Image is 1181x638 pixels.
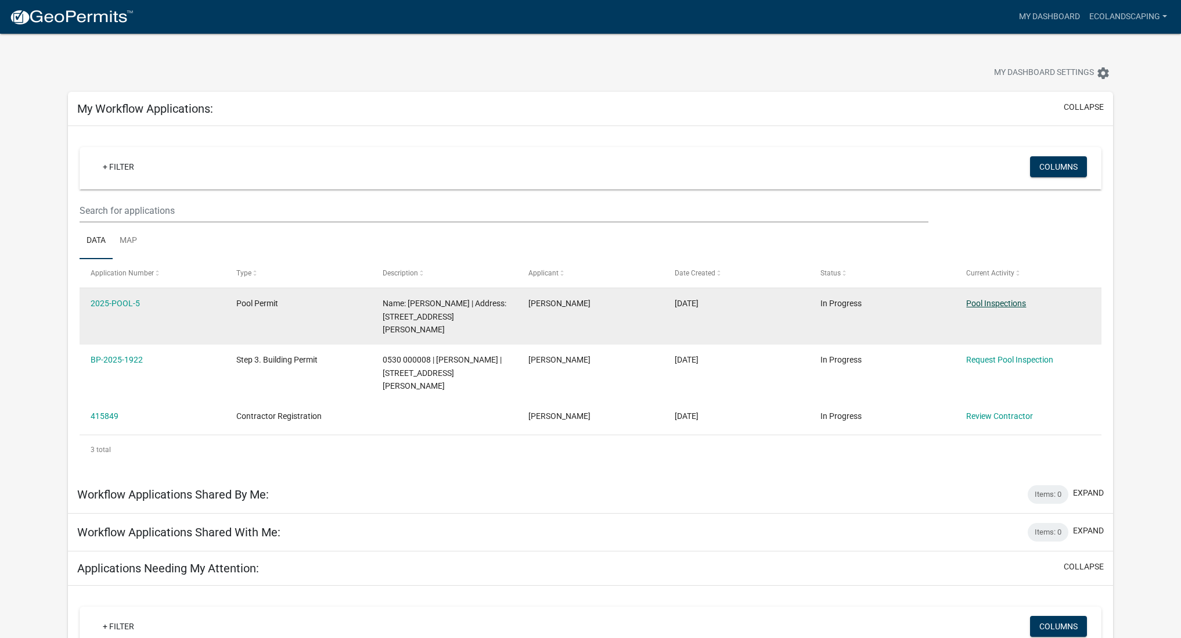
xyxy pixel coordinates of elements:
[955,259,1101,287] datatable-header-cell: Current Activity
[675,299,698,308] span: 08/26/2025
[383,299,506,335] span: Name: Courtney Bryan | Address: 690 LIGON ROAD
[372,259,517,287] datatable-header-cell: Description
[93,156,143,177] a: + Filter
[1085,6,1172,28] a: ecolandscaping
[77,102,213,116] h5: My Workflow Applications:
[528,299,590,308] span: Paul Bryan
[820,355,862,364] span: In Progress
[966,269,1014,277] span: Current Activity
[93,616,143,637] a: + Filter
[528,411,590,421] span: Paul Bryan
[1028,485,1068,504] div: Items: 0
[236,299,278,308] span: Pool Permit
[528,355,590,364] span: Paul Bryan
[91,355,143,364] a: BP-2025-1922
[1073,487,1104,499] button: expand
[80,199,928,223] input: Search for applications
[1064,561,1104,573] button: collapse
[80,223,113,260] a: Data
[994,66,1094,80] span: My Dashboard Settings
[68,126,1114,476] div: collapse
[77,488,269,501] h5: Workflow Applications Shared By Me:
[1028,523,1068,542] div: Items: 0
[517,259,663,287] datatable-header-cell: Applicant
[113,223,144,260] a: Map
[820,299,862,308] span: In Progress
[1030,156,1087,177] button: Columns
[675,355,698,364] span: 05/05/2025
[1073,525,1104,537] button: expand
[820,269,841,277] span: Status
[1096,66,1110,80] i: settings
[77,525,280,539] h5: Workflow Applications Shared With Me:
[236,411,322,421] span: Contractor Registration
[820,411,862,421] span: In Progress
[1064,101,1104,113] button: collapse
[675,269,715,277] span: Date Created
[528,269,559,277] span: Applicant
[80,435,1102,464] div: 3 total
[675,411,698,421] span: 05/05/2025
[1030,616,1087,637] button: Columns
[966,355,1053,364] a: Request Pool Inspection
[77,561,259,575] h5: Applications Needing My Attention:
[225,259,371,287] datatable-header-cell: Type
[966,299,1026,308] a: Pool Inspections
[383,355,502,391] span: 0530 000008 | Ben Jackson | 559 LANIER RD
[91,269,154,277] span: Application Number
[985,62,1119,84] button: My Dashboard Settingssettings
[383,269,418,277] span: Description
[663,259,809,287] datatable-header-cell: Date Created
[236,355,318,364] span: Step 3. Building Permit
[91,299,140,308] a: 2025-POOL-5
[80,259,225,287] datatable-header-cell: Application Number
[91,411,118,421] a: 415849
[809,259,955,287] datatable-header-cell: Status
[236,269,251,277] span: Type
[966,411,1033,421] a: Review Contractor
[1014,6,1085,28] a: My Dashboard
